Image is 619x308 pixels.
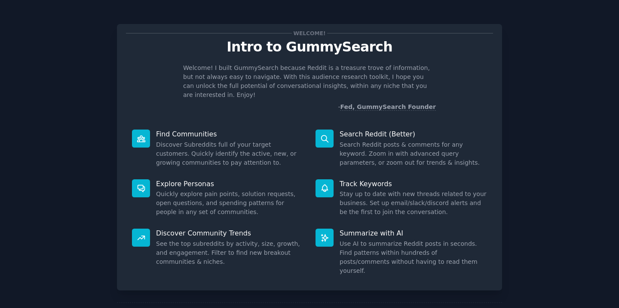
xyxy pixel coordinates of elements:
[156,179,303,188] p: Explore Personas
[156,140,303,167] dd: Discover Subreddits full of your target customers. Quickly identify the active, new, or growing c...
[292,29,327,38] span: Welcome!
[183,63,436,100] p: Welcome! I built GummySearch because Reddit is a treasure trove of information, but not always ea...
[156,229,303,238] p: Discover Community Trends
[340,190,487,217] dd: Stay up to date with new threads related to your business. Set up email/slack/discord alerts and ...
[340,179,487,188] p: Track Keywords
[126,39,493,54] p: Intro to GummySearch
[340,130,487,139] p: Search Reddit (Better)
[156,190,303,217] dd: Quickly explore pain points, solution requests, open questions, and spending patterns for people ...
[340,140,487,167] dd: Search Reddit posts & comments for any keyword. Zoom in with advanced query parameters, or zoom o...
[340,103,436,111] a: Fed, GummySearch Founder
[156,130,303,139] p: Find Communities
[340,239,487,275] dd: Use AI to summarize Reddit posts in seconds. Find patterns within hundreds of posts/comments with...
[156,239,303,266] dd: See the top subreddits by activity, size, growth, and engagement. Filter to find new breakout com...
[338,103,436,112] div: -
[340,229,487,238] p: Summarize with AI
